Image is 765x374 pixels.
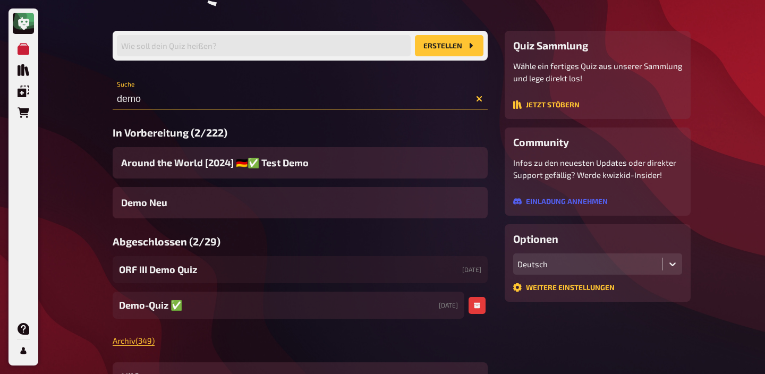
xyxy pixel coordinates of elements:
p: Wähle ein fertiges Quiz aus unserer Sammlung und lege direkt los! [513,60,682,84]
small: [DATE] [462,265,481,274]
h3: In Vorbereitung (2/222) [113,126,488,139]
h3: Quiz Sammlung [513,39,682,52]
span: Demo-Quiz ✅​ [119,298,182,312]
small: [DATE] [439,301,458,310]
span: Demo Neu [121,195,167,210]
a: Archiv(349) [113,336,155,345]
a: Jetzt stöbern [513,101,580,110]
h3: Abgeschlossen (2/29) [113,235,488,248]
a: Demo-Quiz ✅​[DATE] [113,292,464,319]
a: Demo Neu [113,187,488,218]
a: Weitere Einstellungen [513,284,615,293]
a: Around the World [2024] ​🇩🇪​✅​ Test Demo [113,147,488,178]
div: Deutsch [517,259,658,269]
button: Erstellen [415,35,483,56]
a: ORF III Demo Quiz[DATE] [113,256,488,283]
a: Einladung annehmen [513,198,608,207]
input: Wie soll dein Quiz heißen? [117,35,411,56]
span: Around the World [2024] ​🇩🇪​✅​ Test Demo [121,156,309,170]
p: Infos zu den neuesten Updates oder direkter Support gefällig? Werde kwizkid-Insider! [513,157,682,181]
span: ORF III Demo Quiz [119,262,197,277]
input: Suche [113,88,488,109]
h3: Community [513,136,682,148]
h3: Optionen [513,233,682,245]
button: Einladung annehmen [513,197,608,206]
button: Weitere Einstellungen [513,283,615,292]
button: Jetzt stöbern [513,100,580,109]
